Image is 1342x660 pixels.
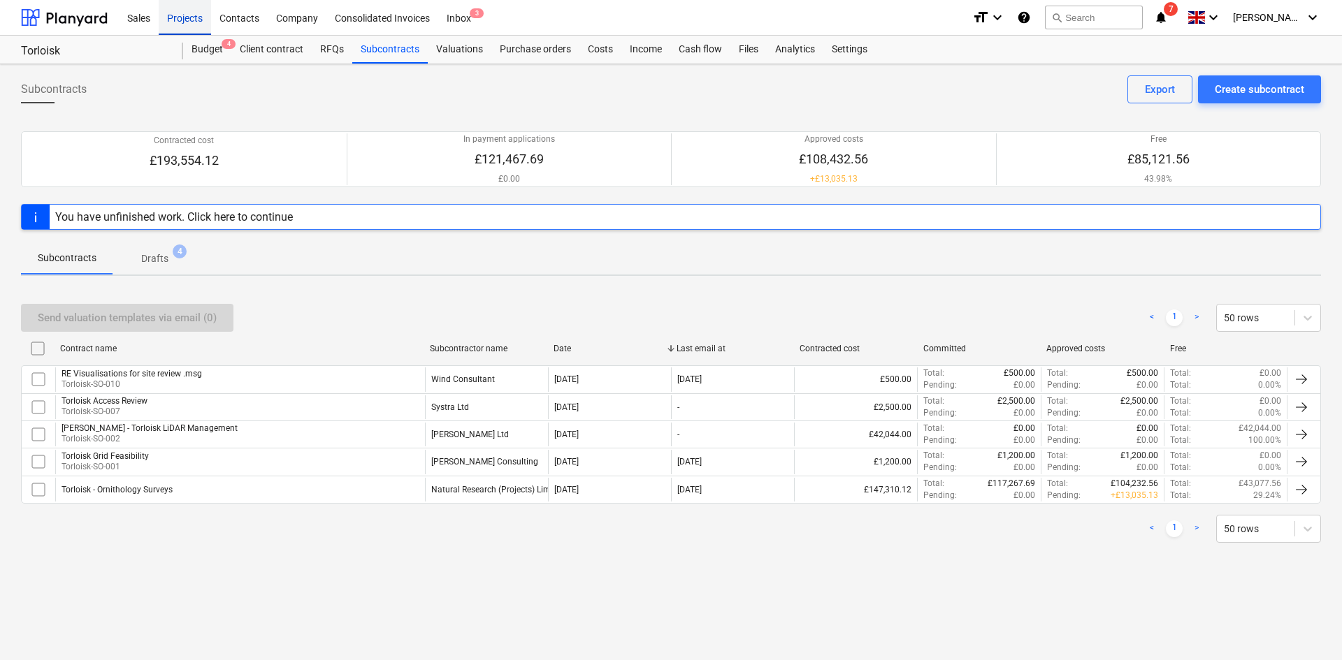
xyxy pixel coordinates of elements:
p: Pending : [923,407,957,419]
p: 29.24% [1253,490,1281,501]
p: £121,467.69 [463,151,555,168]
div: £1,200.00 [794,450,917,474]
p: Pending : [1047,490,1081,501]
p: Pending : [1047,434,1081,446]
i: notifications [1154,9,1168,26]
div: - [677,430,679,439]
div: Natural Research (Projects) Limited [431,485,565,494]
a: Budget4 [183,36,231,64]
div: Committed [923,344,1035,353]
p: 0.00% [1258,379,1281,391]
a: Purchase orders [491,36,579,64]
a: Analytics [767,36,823,64]
a: Income [621,36,670,64]
p: Torloisk-SO-007 [62,406,147,418]
p: £0.00 [1013,407,1035,419]
p: £1,200.00 [1120,450,1158,462]
a: Previous page [1143,520,1160,537]
p: Total : [1170,367,1191,379]
button: Create subcontract [1198,75,1321,103]
a: Next page [1188,520,1205,537]
div: [DATE] [677,457,702,467]
p: Total : [1170,423,1191,434]
a: RFQs [312,36,352,64]
p: Pending : [1047,462,1081,474]
div: [DATE] [677,485,702,494]
div: [DATE] [677,374,702,384]
div: - [677,402,679,412]
a: Files [730,36,767,64]
div: £2,500.00 [794,395,917,419]
p: Total : [1170,478,1191,490]
p: £2,500.00 [1120,395,1158,407]
p: Torloisk-SO-001 [62,461,149,473]
p: £0.00 [1013,462,1035,474]
div: Wind Consultant [431,374,495,384]
div: Cash flow [670,36,730,64]
div: Torloisk [21,44,166,59]
p: 0.00% [1258,462,1281,474]
p: £43,077.56 [1239,478,1281,490]
p: £0.00 [1137,434,1158,446]
div: Budget [183,36,231,64]
p: Total : [1047,423,1068,434]
i: keyboard_arrow_down [1205,9,1222,26]
p: Subcontracts [38,251,96,265]
p: £0.00 [1137,462,1158,474]
p: 100.00% [1248,434,1281,446]
i: Knowledge base [1017,9,1031,26]
p: Total : [1170,450,1191,462]
p: £0.00 [463,173,555,185]
p: Total : [923,367,944,379]
p: £0.00 [1137,407,1158,419]
p: Pending : [923,379,957,391]
p: Free [1127,133,1190,145]
p: £0.00 [1260,450,1281,462]
div: Torloisk - Ornithology Surveys [62,485,173,494]
div: [DATE] [554,402,579,412]
p: Torloisk-SO-002 [62,433,238,445]
p: + £13,035.13 [799,173,868,185]
div: Valuations [428,36,491,64]
div: You have unfinished work. Click here to continue [55,210,293,223]
div: [DATE] [554,457,579,467]
p: £85,121.56 [1127,151,1190,168]
p: Total : [1047,450,1068,462]
p: Contracted cost [150,135,219,147]
p: Approved costs [799,133,868,145]
p: £0.00 [1013,434,1035,446]
div: Subcontractor name [430,344,542,353]
div: Date [554,344,665,353]
div: [DATE] [554,430,579,439]
p: £0.00 [1137,423,1158,434]
a: Subcontracts [352,36,428,64]
p: Total : [923,478,944,490]
p: Pending : [923,490,957,501]
iframe: Chat Widget [1272,593,1342,660]
p: Total : [1170,407,1191,419]
a: Settings [823,36,876,64]
div: [DATE] [554,374,579,384]
div: Create subcontract [1215,80,1304,98]
p: £117,267.69 [988,478,1035,490]
p: Pending : [1047,407,1081,419]
span: Subcontracts [21,81,87,98]
p: Pending : [923,462,957,474]
span: [PERSON_NAME] [1233,12,1303,23]
span: 3 [470,8,484,18]
a: Page 1 is your current page [1166,309,1183,326]
p: £500.00 [1004,367,1035,379]
p: Torloisk-SO-010 [62,379,202,390]
span: 4 [222,39,236,49]
div: Contract name [60,344,419,353]
p: £0.00 [1013,379,1035,391]
p: Pending : [1047,379,1081,391]
p: Total : [923,450,944,462]
i: keyboard_arrow_down [1304,9,1321,26]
